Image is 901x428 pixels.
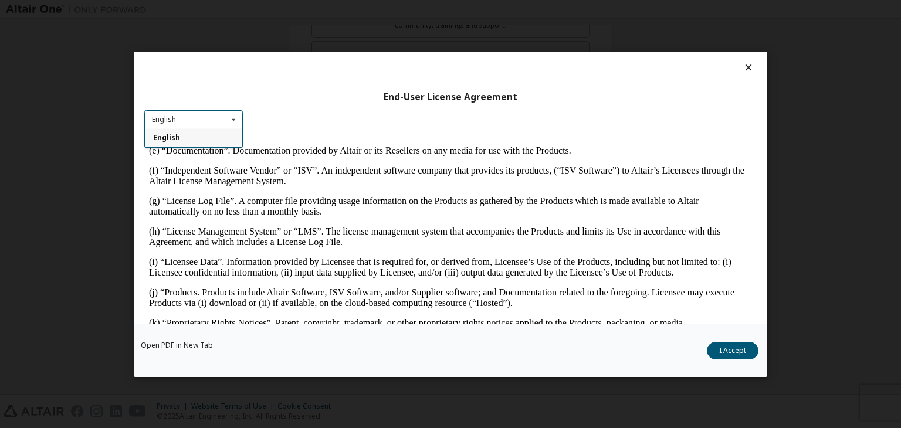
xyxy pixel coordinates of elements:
[153,133,180,142] span: English
[5,182,608,192] p: (k) “Proprietary Rights Notices”. Patent, copyright, trademark, or other proprietary rights notic...
[144,91,757,103] div: End-User License Agreement
[5,121,608,142] p: (i) “Licensee Data”. Information provided by Licensee that is required for, or derived from, Lice...
[5,151,608,172] p: (j) “Products. Products include Altair Software, ISV Software, and/or Supplier software; and Docu...
[707,342,758,359] button: I Accept
[141,342,213,349] a: Open PDF in New Tab
[152,116,176,123] div: English
[5,9,608,20] p: (e) “Documentation”. Documentation provided by Altair or its Resellers on any media for use with ...
[5,90,608,111] p: (h) “License Management System” or “LMS”. The license management system that accompanies the Prod...
[5,29,608,50] p: (f) “Independent Software Vendor” or “ISV”. An independent software company that provides its pro...
[5,60,608,81] p: (g) “License Log File”. A computer file providing usage information on the Products as gathered b...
